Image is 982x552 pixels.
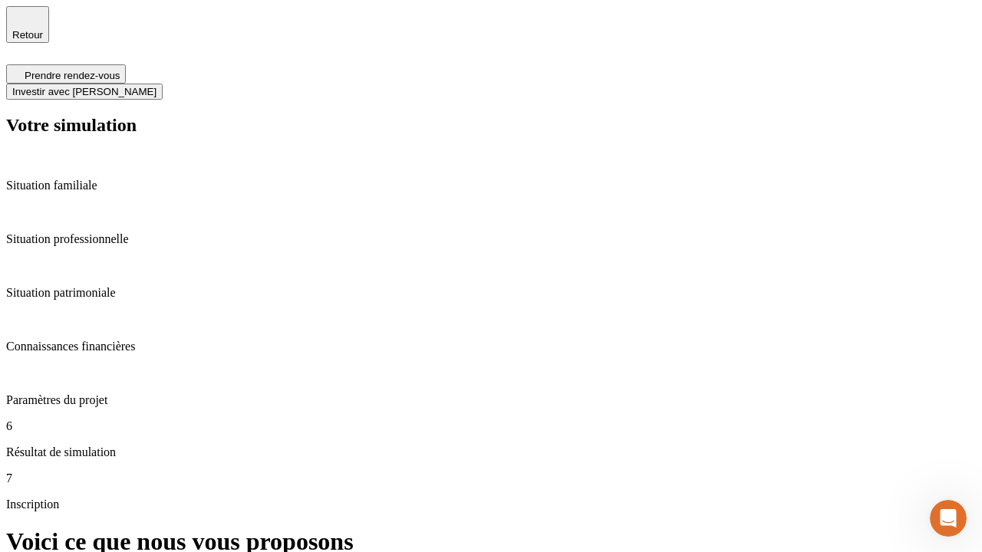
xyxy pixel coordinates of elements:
[6,419,976,433] p: 6
[12,29,43,41] span: Retour
[6,445,976,459] p: Résultat de simulation
[6,84,163,100] button: Investir avec [PERSON_NAME]
[6,64,126,84] button: Prendre rendez-vous
[6,232,976,246] p: Situation professionnelle
[6,393,976,407] p: Paramètres du projet
[6,115,976,136] h2: Votre simulation
[6,498,976,511] p: Inscription
[6,340,976,353] p: Connaissances financières
[6,286,976,300] p: Situation patrimoniale
[12,86,157,97] span: Investir avec [PERSON_NAME]
[6,6,49,43] button: Retour
[6,179,976,192] p: Situation familiale
[25,70,120,81] span: Prendre rendez-vous
[930,500,967,537] iframe: Intercom live chat
[6,472,976,485] p: 7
